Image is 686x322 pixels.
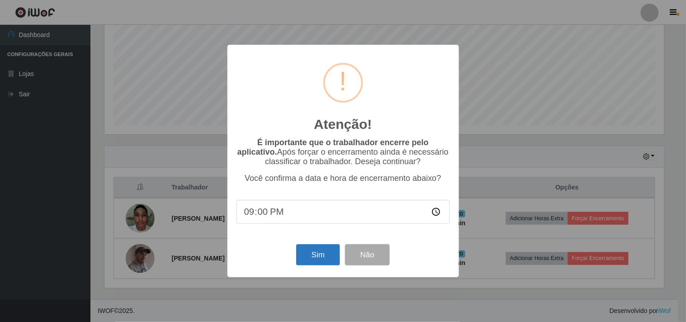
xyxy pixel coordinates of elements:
b: É importante que o trabalhador encerre pelo aplicativo. [237,138,429,156]
p: Você confirma a data e hora de encerramento abaixo? [237,174,450,183]
button: Não [345,244,390,265]
p: Após forçar o encerramento ainda é necessário classificar o trabalhador. Deseja continuar? [237,138,450,166]
h2: Atenção! [314,116,372,133]
button: Sim [296,244,340,265]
